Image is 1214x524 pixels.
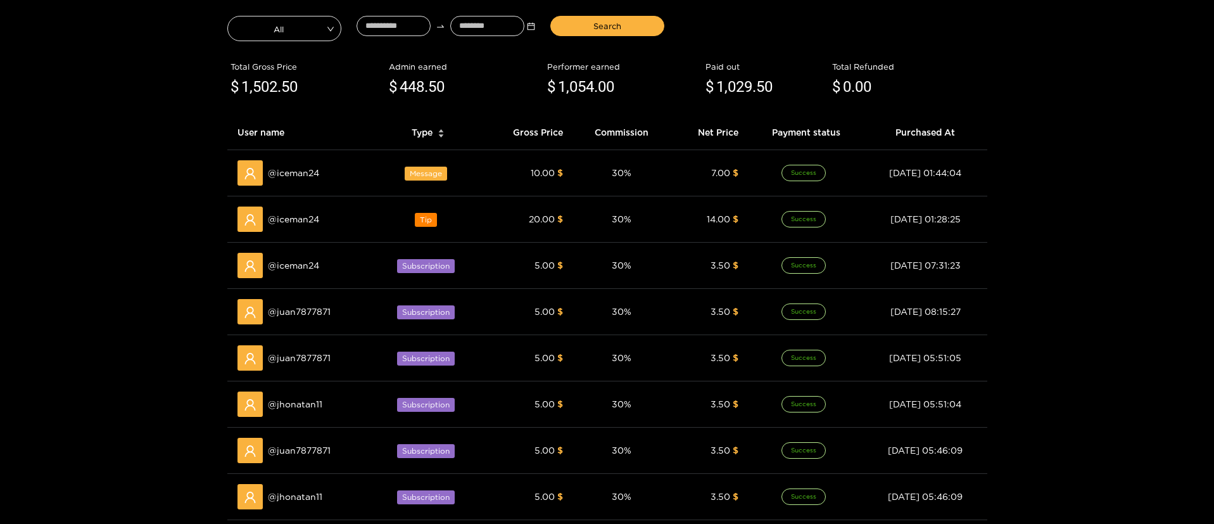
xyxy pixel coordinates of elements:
span: [DATE] 01:28:25 [890,214,961,224]
span: Subscription [397,259,455,273]
span: 5.00 [534,307,555,316]
span: Subscription [397,352,455,366]
span: $ [733,445,738,455]
span: Search [593,20,621,32]
span: @ juan7877871 [268,444,331,457]
span: $ [557,492,563,501]
span: $ [557,168,563,177]
span: 0 [843,78,851,96]
span: Success [781,396,826,412]
span: to [436,22,445,31]
span: Subscription [397,305,455,319]
span: Success [781,257,826,274]
span: $ [733,260,738,270]
span: user [244,260,256,272]
span: user [244,491,256,504]
span: 30 % [612,399,631,409]
span: Success [781,350,826,366]
span: Tip [415,213,437,227]
span: 1,054 [558,78,594,96]
span: 3.50 [711,307,730,316]
th: Gross Price [482,115,573,150]
span: $ [705,75,714,99]
th: Commission [573,115,669,150]
span: 7.00 [711,168,730,177]
span: Success [781,442,826,459]
span: $ [733,214,738,224]
span: Subscription [397,444,455,458]
span: 20.00 [529,214,555,224]
span: $ [557,307,563,316]
span: user [244,306,256,319]
th: Purchased At [864,115,987,150]
span: .50 [752,78,773,96]
span: $ [231,75,239,99]
th: User name [227,115,374,150]
span: [DATE] 05:51:05 [889,353,961,362]
span: .00 [851,78,871,96]
span: @ juan7877871 [268,305,331,319]
span: $ [733,492,738,501]
span: Subscription [397,490,455,504]
span: [DATE] 01:44:04 [889,168,961,177]
span: @ jhonatan11 [268,397,322,411]
span: .50 [277,78,298,96]
span: Success [781,165,826,181]
button: Search [550,16,664,36]
div: Total Refunded [832,60,984,73]
span: $ [557,260,563,270]
span: $ [733,307,738,316]
span: 3.50 [711,260,730,270]
span: Subscription [397,398,455,412]
span: Success [781,211,826,227]
span: .00 [594,78,614,96]
th: Net Price [669,115,749,150]
span: 5.00 [534,492,555,501]
span: @ juan7877871 [268,351,331,365]
span: $ [832,75,840,99]
span: $ [733,353,738,362]
span: user [244,214,256,226]
span: caret-up [438,127,445,134]
span: swap-right [436,22,445,31]
span: 3.50 [711,445,730,455]
span: Type [412,125,433,139]
div: Performer earned [547,60,699,73]
span: 30 % [612,307,631,316]
span: 30 % [612,168,631,177]
span: user [244,399,256,411]
th: Payment status [749,115,864,150]
span: $ [557,214,563,224]
div: Paid out [705,60,826,73]
span: [DATE] 05:46:09 [888,492,963,501]
span: 5.00 [534,353,555,362]
span: 5.00 [534,399,555,409]
span: 1,029 [716,78,752,96]
span: 448 [400,78,424,96]
span: 30 % [612,492,631,501]
span: 14.00 [707,214,730,224]
span: 30 % [612,260,631,270]
span: Success [781,489,826,505]
span: $ [733,168,738,177]
span: $ [557,445,563,455]
span: [DATE] 08:15:27 [890,307,961,316]
span: user [244,445,256,457]
span: user [244,352,256,365]
span: $ [547,75,555,99]
span: 30 % [612,353,631,362]
div: Total Gross Price [231,60,383,73]
span: 3.50 [711,353,730,362]
span: Message [405,167,447,181]
span: @ iceman24 [268,259,319,272]
span: All [228,20,341,37]
span: caret-down [438,132,445,139]
span: 5.00 [534,260,555,270]
span: 5.00 [534,445,555,455]
span: 3.50 [711,399,730,409]
span: 30 % [612,445,631,455]
span: @ jhonatan11 [268,490,322,504]
span: $ [557,399,563,409]
span: Success [781,304,826,320]
span: @ iceman24 [268,212,319,226]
